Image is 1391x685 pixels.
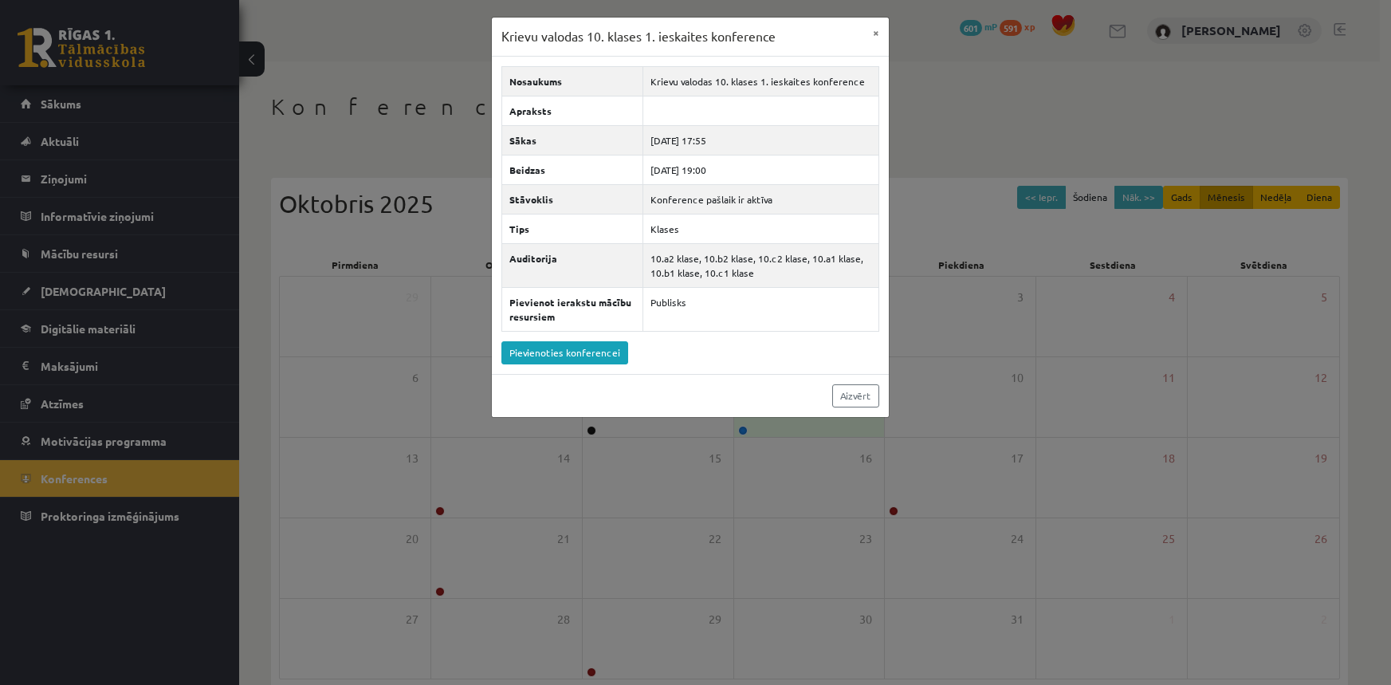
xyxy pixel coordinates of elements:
[501,287,642,331] th: Pievienot ierakstu mācību resursiem
[501,341,628,364] a: Pievienoties konferencei
[642,125,878,155] td: [DATE] 17:55
[501,155,642,184] th: Beidzas
[501,243,642,287] th: Auditorija
[501,66,642,96] th: Nosaukums
[642,243,878,287] td: 10.a2 klase, 10.b2 klase, 10.c2 klase, 10.a1 klase, 10.b1 klase, 10.c1 klase
[642,287,878,331] td: Publisks
[642,214,878,243] td: Klases
[642,155,878,184] td: [DATE] 19:00
[863,18,889,48] button: ×
[501,214,642,243] th: Tips
[832,384,879,407] a: Aizvērt
[501,125,642,155] th: Sākas
[642,66,878,96] td: Krievu valodas 10. klases 1. ieskaites konference
[501,96,642,125] th: Apraksts
[501,27,776,46] h3: Krievu valodas 10. klases 1. ieskaites konference
[501,184,642,214] th: Stāvoklis
[642,184,878,214] td: Konference pašlaik ir aktīva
